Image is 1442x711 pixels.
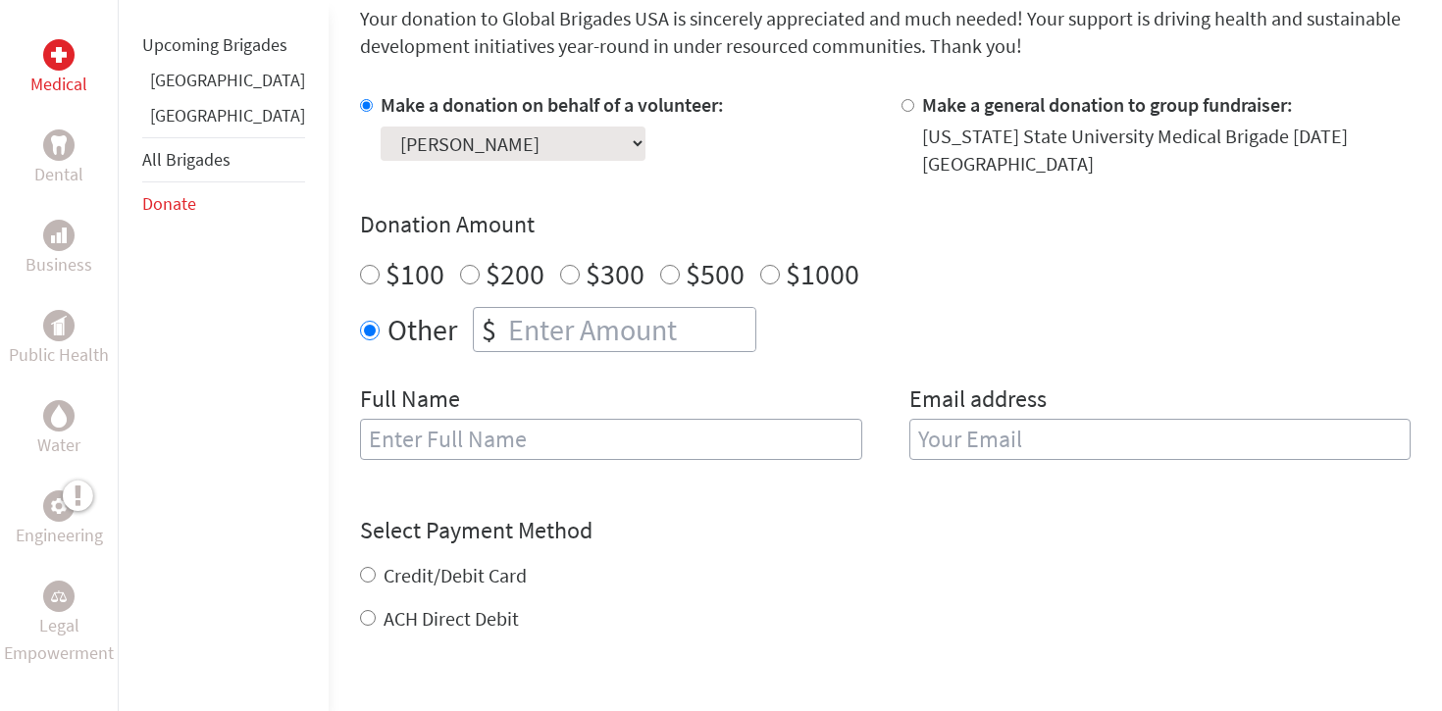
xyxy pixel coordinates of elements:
[922,92,1293,117] label: Make a general donation to group fundraiser:
[34,129,83,188] a: DentalDental
[504,308,755,351] input: Enter Amount
[4,581,114,667] a: Legal EmpowermentLegal Empowerment
[16,490,103,549] a: EngineeringEngineering
[922,123,1412,178] div: [US_STATE] State University Medical Brigade [DATE] [GEOGRAPHIC_DATA]
[909,383,1047,419] label: Email address
[51,316,67,335] img: Public Health
[43,490,75,522] div: Engineering
[9,310,109,369] a: Public HealthPublic Health
[387,307,457,352] label: Other
[142,67,305,102] li: Ghana
[360,419,862,460] input: Enter Full Name
[51,135,67,154] img: Dental
[586,255,644,292] label: $300
[142,192,196,215] a: Donate
[381,92,724,117] label: Make a donation on behalf of a volunteer:
[142,137,305,182] li: All Brigades
[51,47,67,63] img: Medical
[51,590,67,602] img: Legal Empowerment
[43,129,75,161] div: Dental
[30,39,87,98] a: MedicalMedical
[150,69,305,91] a: [GEOGRAPHIC_DATA]
[51,498,67,514] img: Engineering
[384,563,527,587] label: Credit/Debit Card
[384,606,519,631] label: ACH Direct Debit
[26,220,92,279] a: BusinessBusiness
[9,341,109,369] p: Public Health
[360,383,460,419] label: Full Name
[386,255,444,292] label: $100
[686,255,745,292] label: $500
[51,228,67,243] img: Business
[37,400,80,459] a: WaterWater
[43,310,75,341] div: Public Health
[30,71,87,98] p: Medical
[360,515,1411,546] h4: Select Payment Method
[474,308,504,351] div: $
[142,148,231,171] a: All Brigades
[43,220,75,251] div: Business
[4,612,114,667] p: Legal Empowerment
[786,255,859,292] label: $1000
[360,5,1411,60] p: Your donation to Global Brigades USA is sincerely appreciated and much needed! Your support is dr...
[142,182,305,226] li: Donate
[142,102,305,137] li: Guatemala
[51,404,67,427] img: Water
[142,33,287,56] a: Upcoming Brigades
[142,24,305,67] li: Upcoming Brigades
[26,251,92,279] p: Business
[43,39,75,71] div: Medical
[34,161,83,188] p: Dental
[909,419,1412,460] input: Your Email
[16,522,103,549] p: Engineering
[43,400,75,432] div: Water
[360,209,1411,240] h4: Donation Amount
[37,432,80,459] p: Water
[43,581,75,612] div: Legal Empowerment
[486,255,544,292] label: $200
[150,104,305,127] a: [GEOGRAPHIC_DATA]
